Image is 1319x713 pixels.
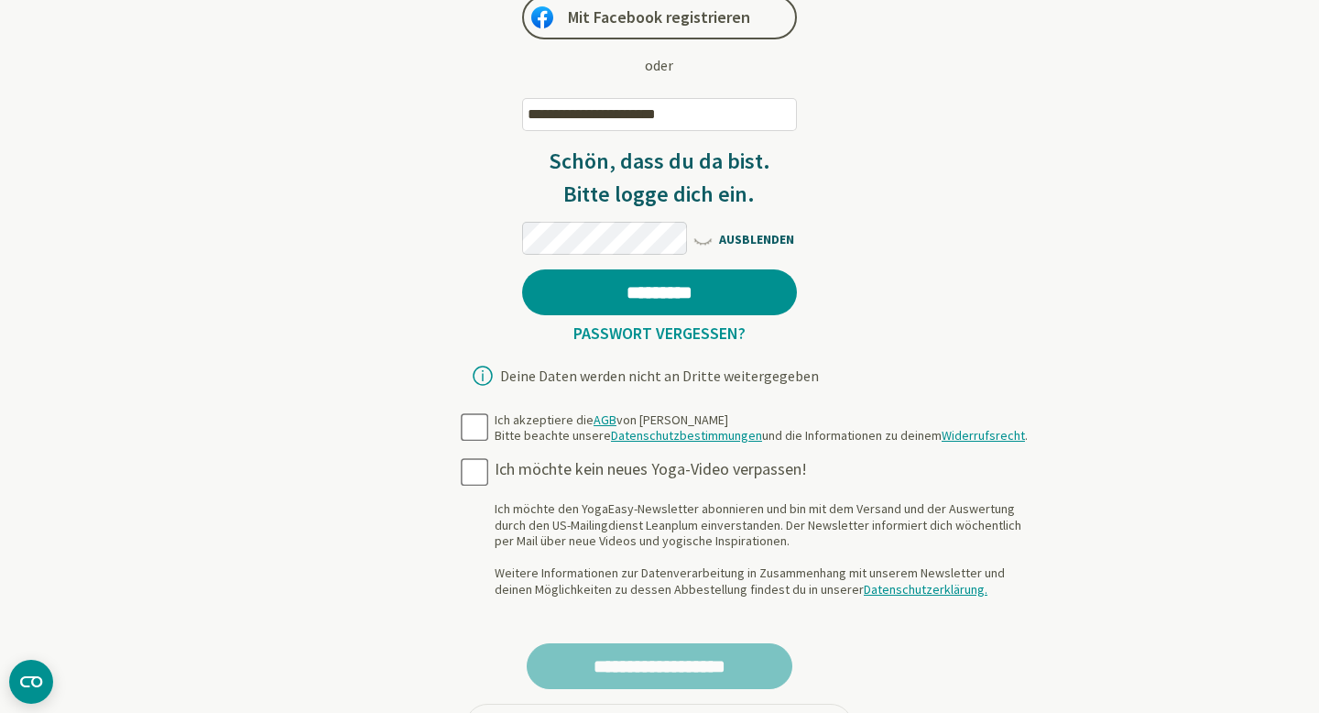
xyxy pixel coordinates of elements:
[9,660,53,704] button: CMP-Widget öffnen
[942,427,1025,444] a: Widerrufsrecht
[692,226,797,249] span: AUSBLENDEN
[568,6,750,28] span: Mit Facebook registrieren
[495,501,1037,598] div: Ich möchte den YogaEasy-Newsletter abonnieren und bin mit dem Versand und der Auswertung durch de...
[594,411,616,428] a: AGB
[864,581,987,598] a: Datenschutzerklärung.
[522,145,797,211] h3: Schön, dass du da bist. Bitte logge dich ein.
[495,459,1037,480] div: Ich möchte kein neues Yoga-Video verpassen!
[611,427,762,444] a: Datenschutzbestimmungen
[495,412,1028,444] div: Ich akzeptiere die von [PERSON_NAME] Bitte beachte unsere und die Informationen zu deinem .
[645,54,673,76] div: oder
[500,368,819,383] div: Deine Daten werden nicht an Dritte weitergegeben
[566,323,753,344] a: Passwort vergessen?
